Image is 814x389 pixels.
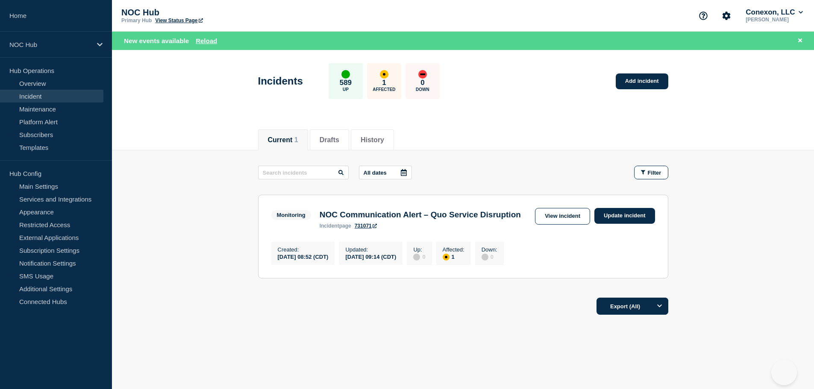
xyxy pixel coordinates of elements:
[121,8,292,18] p: NOC Hub
[320,136,339,144] button: Drafts
[616,73,668,89] a: Add incident
[535,208,590,225] a: View incident
[124,37,189,44] span: New events available
[268,136,298,144] button: Current 1
[443,254,450,260] div: affected
[343,87,349,92] p: Up
[271,210,311,220] span: Monitoring
[9,41,91,48] p: NOC Hub
[373,87,395,92] p: Affected
[594,208,655,224] a: Update incident
[634,166,668,179] button: Filter
[359,166,412,179] button: All dates
[717,7,735,25] button: Account settings
[341,70,350,79] div: up
[744,8,805,17] button: Conexon, LLC
[648,170,661,176] span: Filter
[744,17,805,23] p: [PERSON_NAME]
[121,18,152,23] p: Primary Hub
[345,253,396,260] div: [DATE] 09:14 (CDT)
[482,253,497,260] div: 0
[345,246,396,253] p: Updated :
[482,246,497,253] p: Down :
[482,254,488,260] div: disabled
[355,223,377,229] a: 731071
[416,87,429,92] p: Down
[320,210,521,219] h3: NOC Communication Alert – Quo Service Disruption
[361,136,384,144] button: History
[413,246,425,253] p: Up :
[278,253,329,260] div: [DATE] 08:52 (CDT)
[155,18,203,23] a: View Status Page
[340,79,352,87] p: 589
[320,223,339,229] span: incident
[418,70,427,79] div: down
[443,246,464,253] p: Affected :
[420,79,424,87] p: 0
[258,75,303,87] h1: Incidents
[258,166,349,179] input: Search incidents
[364,170,387,176] p: All dates
[597,298,668,315] button: Export (All)
[651,298,668,315] button: Options
[294,136,298,143] span: 1
[380,70,388,79] div: affected
[196,37,217,44] button: Reload
[278,246,329,253] p: Created :
[413,254,420,260] div: disabled
[413,253,425,260] div: 0
[320,223,351,229] p: page
[382,79,386,87] p: 1
[771,360,797,385] iframe: Help Scout Beacon - Open
[694,7,712,25] button: Support
[443,253,464,260] div: 1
